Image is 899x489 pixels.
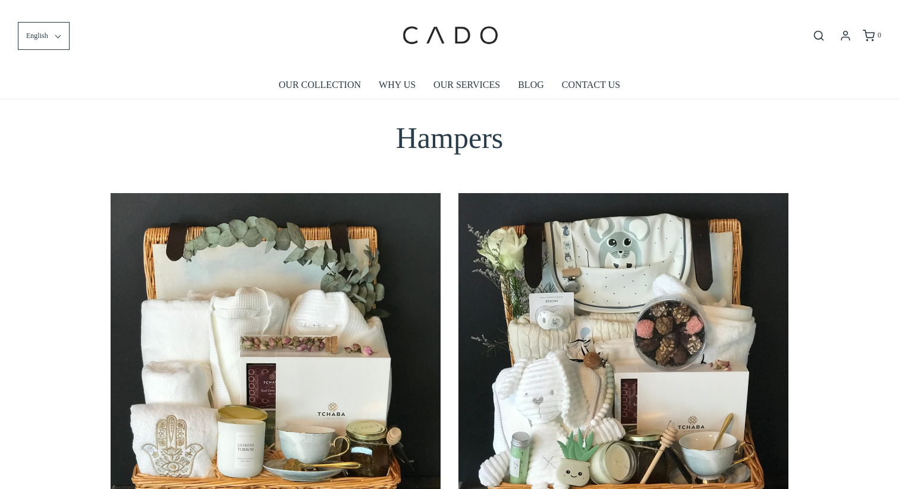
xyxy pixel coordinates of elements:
[518,71,544,99] a: BLOG
[433,71,500,99] a: OUR SERVICES
[396,121,504,154] span: Hampers
[878,31,881,39] span: 0
[26,30,48,42] span: English
[862,30,881,42] a: 0
[562,71,620,99] a: CONTACT US
[399,9,500,62] img: cadogifting
[279,71,361,99] a: OUR COLLECTION
[18,22,70,50] button: English
[808,29,829,42] button: Open search bar
[379,71,416,99] a: WHY US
